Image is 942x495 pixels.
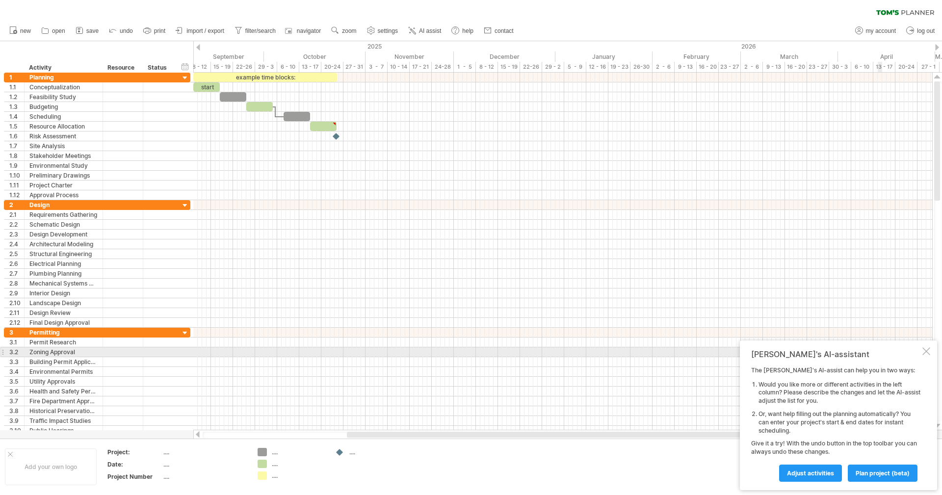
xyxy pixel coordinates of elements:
span: open [52,27,65,34]
div: 1.11 [9,181,24,190]
a: undo [106,25,136,37]
div: Preliminary Drawings [29,171,98,180]
div: Add your own logo [5,448,97,485]
a: my account [853,25,899,37]
a: navigator [284,25,324,37]
div: Health and Safety Permits [29,387,98,396]
span: undo [120,27,133,34]
div: January 2026 [555,52,653,62]
div: September 2025 [167,52,264,62]
div: .... [349,448,403,456]
div: 22-26 [520,62,542,72]
div: example time blocks: [193,73,337,82]
div: November 2025 [366,52,454,62]
div: 1 [9,73,24,82]
div: 26-30 [630,62,653,72]
li: Or, want help filling out the planning automatically? You can enter your project's start & end da... [759,410,920,435]
div: Final Design Approval [29,318,98,327]
div: 24-28 [432,62,454,72]
div: Design Review [29,308,98,317]
div: Conceptualization [29,82,98,92]
div: Site Analysis [29,141,98,151]
div: Requirements Gathering [29,210,98,219]
div: 20-24 [321,62,343,72]
div: Design Development [29,230,98,239]
div: 3.7 [9,396,24,406]
div: 3.1 [9,338,24,347]
div: Planning [29,73,98,82]
a: filter/search [232,25,279,37]
div: .... [163,472,246,481]
div: Electrical Planning [29,259,98,268]
div: 6 - 10 [851,62,873,72]
div: 3 - 7 [366,62,388,72]
div: Project: [107,448,161,456]
a: settings [365,25,401,37]
div: Design [29,200,98,209]
a: help [449,25,476,37]
span: import / export [186,27,224,34]
div: Project Charter [29,181,98,190]
span: plan project (beta) [856,469,910,477]
span: Adjust activities [787,469,834,477]
div: 10 - 14 [388,62,410,72]
div: .... [163,448,246,456]
div: 9 - 13 [675,62,697,72]
div: .... [272,460,325,468]
div: 1.5 [9,122,24,131]
div: 2.4 [9,239,24,249]
div: 1.2 [9,92,24,102]
div: April 2026 [838,52,935,62]
div: 1.7 [9,141,24,151]
a: new [7,25,34,37]
div: Status [148,63,169,73]
div: Budgeting [29,102,98,111]
span: help [462,27,473,34]
div: 2 - 6 [653,62,675,72]
div: 27 - 31 [343,62,366,72]
div: Feasibility Study [29,92,98,102]
div: Risk Assessment [29,131,98,141]
div: Zoning Approval [29,347,98,357]
div: 1.1 [9,82,24,92]
div: 8 - 12 [189,62,211,72]
div: Landscape Design [29,298,98,308]
div: 17 - 21 [410,62,432,72]
div: Activity [29,63,97,73]
div: 2.10 [9,298,24,308]
div: 2 [9,200,24,209]
div: 2.3 [9,230,24,239]
div: Environmental Study [29,161,98,170]
div: 23 - 27 [807,62,829,72]
div: Stakeholder Meetings [29,151,98,160]
div: 27 - 1 [917,62,940,72]
div: 3 [9,328,24,337]
div: 19 - 23 [608,62,630,72]
div: Environmental Permits [29,367,98,376]
span: zoom [342,27,356,34]
div: 5 - 9 [564,62,586,72]
div: .... [272,448,325,456]
div: Permit Research [29,338,98,347]
div: The [PERSON_NAME]'s AI-assist can help you in two ways: Give it a try! With the undo button in th... [751,366,920,481]
div: March 2026 [741,52,838,62]
div: 2.6 [9,259,24,268]
div: 6 - 10 [277,62,299,72]
div: Traffic Impact Studies [29,416,98,425]
div: 13 - 17 [299,62,321,72]
div: 13 - 17 [873,62,895,72]
div: 1 - 5 [454,62,476,72]
a: contact [481,25,517,37]
div: Structural Engineering [29,249,98,259]
div: Approval Process [29,190,98,200]
div: 2.5 [9,249,24,259]
div: 2.12 [9,318,24,327]
div: Resource [107,63,137,73]
div: start [193,82,220,92]
a: print [141,25,168,37]
div: 16 - 20 [785,62,807,72]
div: Fire Department Approval [29,396,98,406]
div: 29 - 2 [542,62,564,72]
span: navigator [297,27,321,34]
span: filter/search [245,27,276,34]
